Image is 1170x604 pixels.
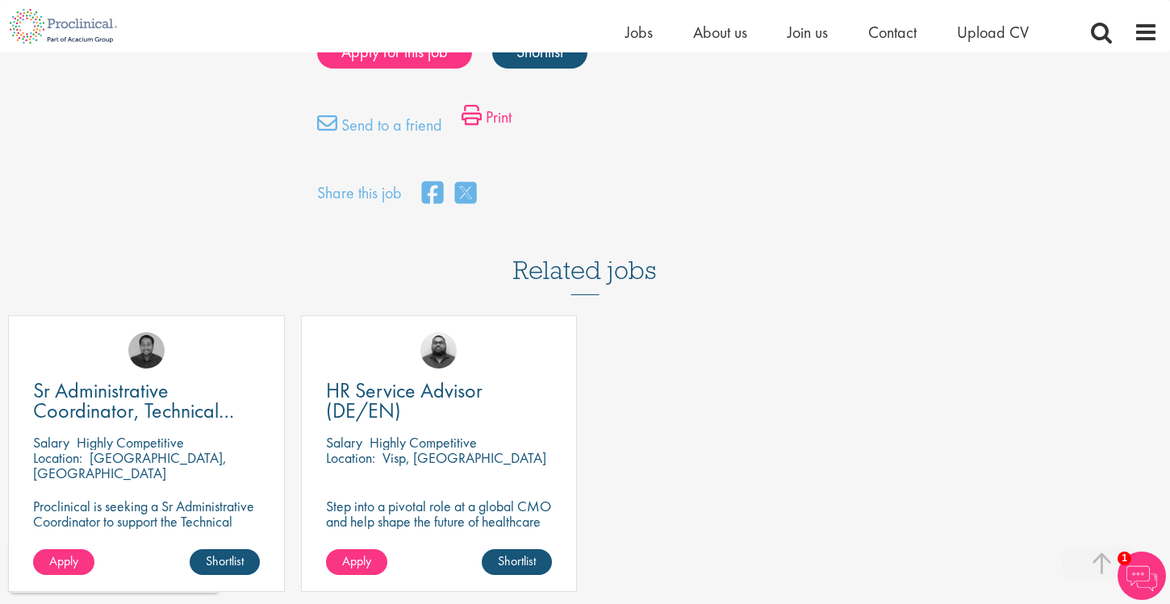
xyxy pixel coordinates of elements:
[382,448,546,467] p: Visp, [GEOGRAPHIC_DATA]
[326,498,553,544] p: Step into a pivotal role at a global CMO and help shape the future of healthcare manufacturing.
[868,22,917,43] a: Contact
[317,181,402,205] label: Share this job
[420,332,457,369] img: Ashley Bennett
[326,448,375,467] span: Location:
[422,177,443,211] a: share on facebook
[462,105,512,137] a: Print
[33,433,69,452] span: Salary
[317,113,442,145] a: Send to a friend
[190,549,260,575] a: Shortlist
[1118,552,1166,600] img: Chatbot
[33,498,260,575] p: Proclinical is seeking a Sr Administrative Coordinator to support the Technical Operations depart...
[77,433,184,452] p: Highly Competitive
[33,448,227,482] p: [GEOGRAPHIC_DATA], [GEOGRAPHIC_DATA]
[128,332,165,369] img: Mike Raletz
[49,552,78,569] span: Apply
[33,377,234,444] span: Sr Administrative Coordinator, Technical Operations
[33,448,82,467] span: Location:
[625,22,653,43] a: Jobs
[326,377,483,424] span: HR Service Advisor (DE/EN)
[693,22,747,43] a: About us
[33,381,260,421] a: Sr Administrative Coordinator, Technical Operations
[788,22,828,43] a: Join us
[342,552,371,569] span: Apply
[482,549,552,575] a: Shortlist
[326,381,553,421] a: HR Service Advisor (DE/EN)
[1118,552,1131,565] span: 1
[326,549,387,575] a: Apply
[455,177,476,211] a: share on twitter
[513,216,657,295] h3: Related jobs
[326,433,362,452] span: Salary
[370,433,477,452] p: Highly Competitive
[33,549,94,575] a: Apply
[957,22,1029,43] a: Upload CV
